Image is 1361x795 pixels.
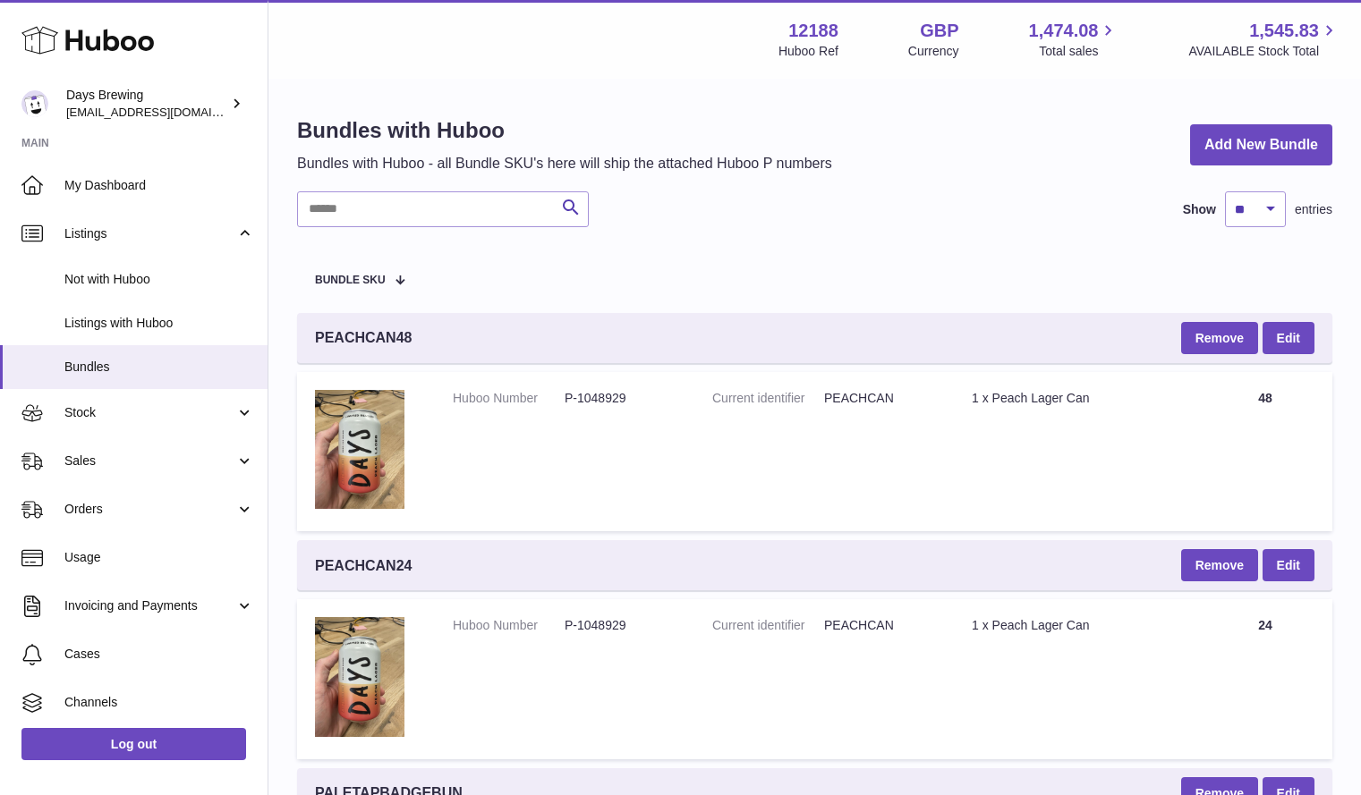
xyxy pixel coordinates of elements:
[1198,599,1332,758] td: 24
[66,105,263,119] span: [EMAIL_ADDRESS][DOMAIN_NAME]
[824,390,936,407] dd: PEACHCAN
[64,225,235,242] span: Listings
[1039,43,1119,60] span: Total sales
[1263,322,1314,354] a: Edit
[1249,19,1319,43] span: 1,545.83
[64,271,254,288] span: Not with Huboo
[565,617,676,634] dd: P-1048929
[315,556,412,576] span: PEACHCAN24
[972,390,1180,407] div: 1 x Peach Lager Can
[712,617,824,634] dt: Current identifier
[453,390,565,407] dt: Huboo Number
[64,452,235,469] span: Sales
[712,390,824,407] dt: Current identifier
[920,19,958,43] strong: GBP
[1029,19,1119,60] a: 1,474.08 Total sales
[1181,322,1258,354] button: Remove
[1183,201,1216,218] label: Show
[64,549,254,566] span: Usage
[64,404,235,421] span: Stock
[1029,19,1099,43] span: 1,474.08
[1188,43,1340,60] span: AVAILABLE Stock Total
[64,359,254,376] span: Bundles
[972,617,1180,634] div: 1 x Peach Lager Can
[908,43,959,60] div: Currency
[1188,19,1340,60] a: 1,545.83 AVAILABLE Stock Total
[778,43,838,60] div: Huboo Ref
[297,116,832,145] h1: Bundles with Huboo
[297,154,832,173] p: Bundles with Huboo - all Bundle SKU's here will ship the attached Huboo P numbers
[1263,549,1314,581] a: Edit
[315,617,404,736] img: 1 x Peach Lager Can
[1181,549,1258,581] button: Remove
[64,315,254,332] span: Listings with Huboo
[1190,124,1332,166] a: Add New Bundle
[315,275,386,286] span: Bundle SKU
[66,87,227,121] div: Days Brewing
[315,328,412,348] span: PEACHCAN48
[21,90,48,117] img: helena@daysbrewing.com
[453,617,565,634] dt: Huboo Number
[315,390,404,509] img: 1 x Peach Lager Can
[64,646,254,663] span: Cases
[565,390,676,407] dd: P-1048929
[824,617,936,634] dd: PEACHCAN
[788,19,838,43] strong: 12188
[1198,372,1332,531] td: 48
[64,597,235,614] span: Invoicing and Payments
[1295,201,1332,218] span: entries
[64,694,254,711] span: Channels
[64,501,235,518] span: Orders
[64,177,254,194] span: My Dashboard
[21,728,246,760] a: Log out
